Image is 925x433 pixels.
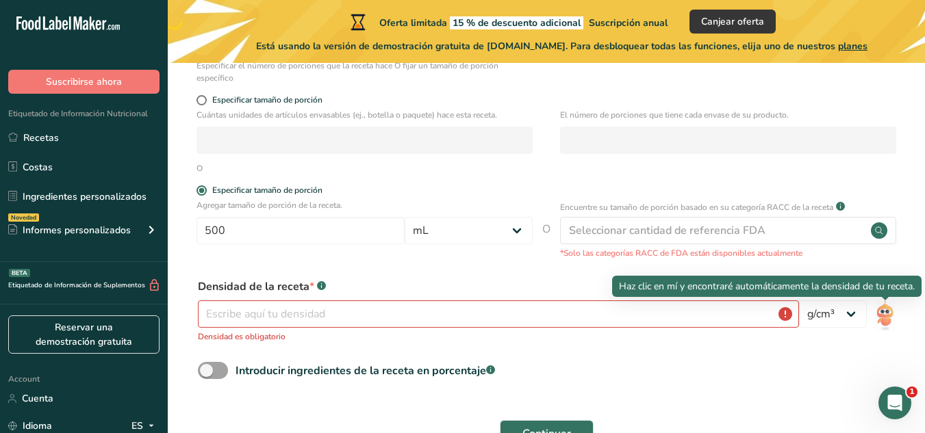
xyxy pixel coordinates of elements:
span: O [542,221,550,259]
p: Haz clic en mí y encontraré automáticamente la densidad de tu receta. [619,279,915,293]
span: 1 [907,386,917,397]
button: Canjear oferta [689,10,776,34]
p: *Solo las categorías RACC de FDA están disponibles actualmente [560,247,896,259]
div: Novedad [8,213,39,222]
input: Escribe aquí tu densidad [198,300,799,328]
div: Introducir ingredientes de la receta en porcentaje [236,363,495,379]
div: Seleccionar cantidad de referencia FDA [569,222,765,239]
p: Agregar tamaño de porción de la receta. [197,199,533,211]
iframe: Intercom live chat [878,386,911,419]
input: Escribe aquí el tamaño de la porción [197,217,405,244]
div: BETA [9,269,30,277]
p: Cuántas unidades de artículos envasables (ej., botella o paquete) hace esta receta. [197,109,533,121]
div: Especificar tamaño de porción [212,185,322,196]
p: El número de porciones que tiene cada envase de su producto. [560,109,896,121]
span: Canjear oferta [701,14,764,29]
span: Está usando la versión de demostración gratuita de [DOMAIN_NAME]. Para desbloquear todas las func... [256,39,867,53]
a: Reservar una demostración gratuita [8,315,160,354]
p: Densidad es obligatorio [198,330,799,343]
div: Densidad de la receta [198,278,799,295]
span: 15 % de descuento adicional [450,16,583,29]
div: Informes personalizados [8,223,131,237]
span: Suscripción anual [589,16,668,29]
button: Suscribirse ahora [8,70,160,94]
span: planes [838,40,867,53]
div: O [197,162,203,174]
span: Especificar tamaño de porción [207,95,322,105]
div: Especificar el número de porciones que la receta hace O fijar un tamaño de porción específico [197,60,533,84]
p: Encuentre su tamaño de porción basado en su categoría RACC de la receta [560,201,833,213]
span: Suscribirse ahora [46,75,122,89]
div: Oferta limitada [348,14,668,30]
img: ai-bot.1dcbe71.gif [875,300,895,331]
